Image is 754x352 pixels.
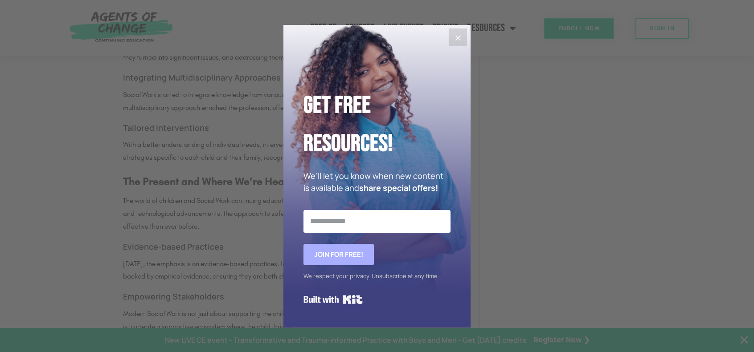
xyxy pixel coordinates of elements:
button: Close [449,28,467,46]
input: Email Address [303,210,451,232]
div: We respect your privacy. Unsubscribe at any time. [303,270,451,283]
button: Join for FREE! [303,244,374,265]
a: Built with Kit [303,291,363,307]
h2: Get Free Resources! [303,86,451,163]
strong: share special offers! [359,182,438,193]
p: We'll let you know when new content is available and [303,170,451,194]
